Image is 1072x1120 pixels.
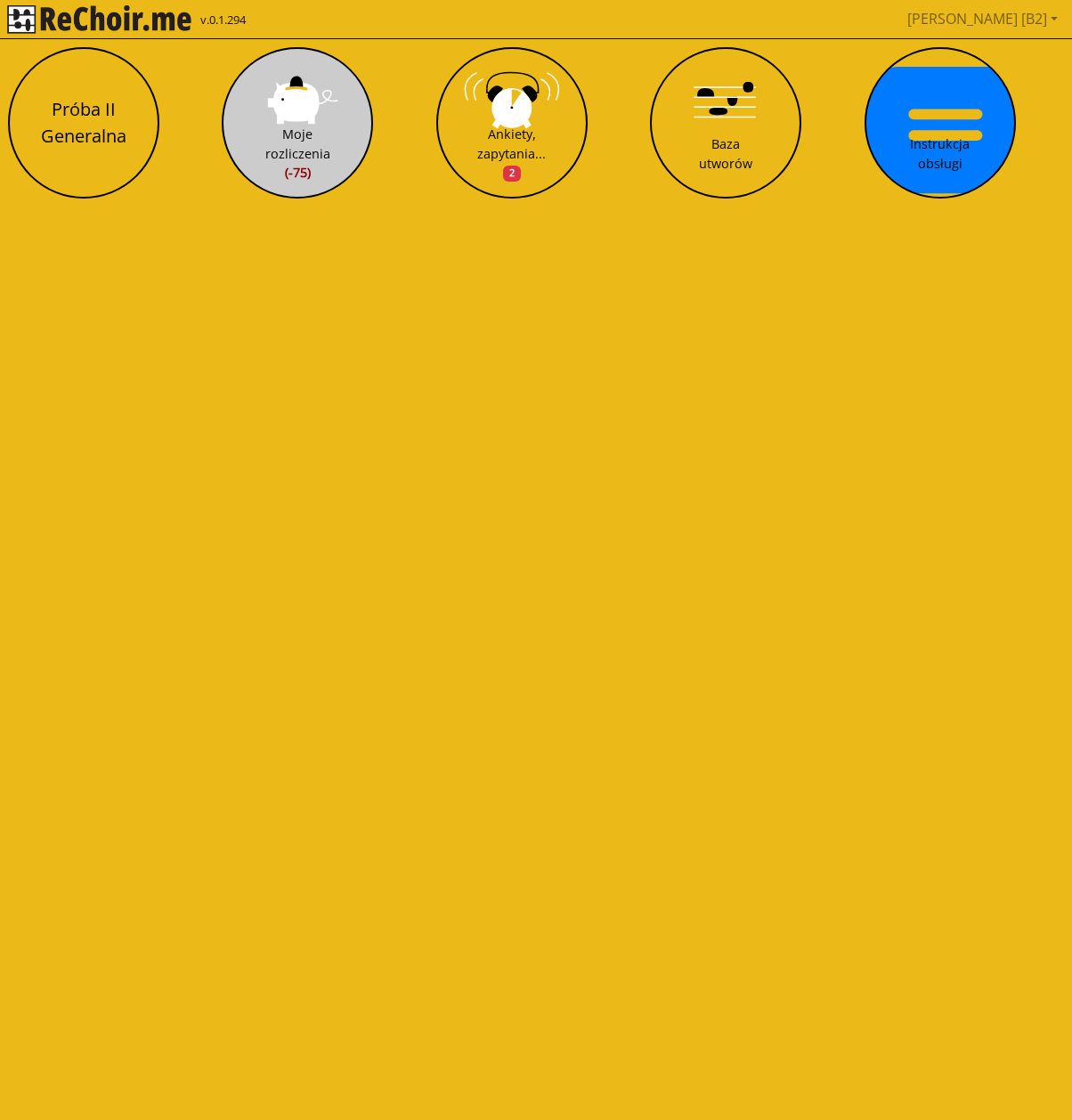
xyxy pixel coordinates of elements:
div: Instrukcja obsługi [910,134,970,173]
span: 2 [503,166,521,182]
div: Baza utworów [699,134,752,173]
div: Ankiety, zapytania... [477,125,546,183]
div: Moje rozliczenia [265,125,330,183]
a: [PERSON_NAME] [B2] [900,1,1065,37]
button: Instrukcja obsługi [865,47,1016,199]
span: (-75) [265,163,330,183]
span: v.0.1.294 [200,12,246,29]
button: Baza utworów [650,47,801,199]
button: Ankiety, zapytania...2 [436,47,588,199]
button: Próba II Generalna [8,47,159,199]
button: Moje rozliczenia(-75) [222,47,373,199]
img: rekłajer mi [7,5,191,34]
